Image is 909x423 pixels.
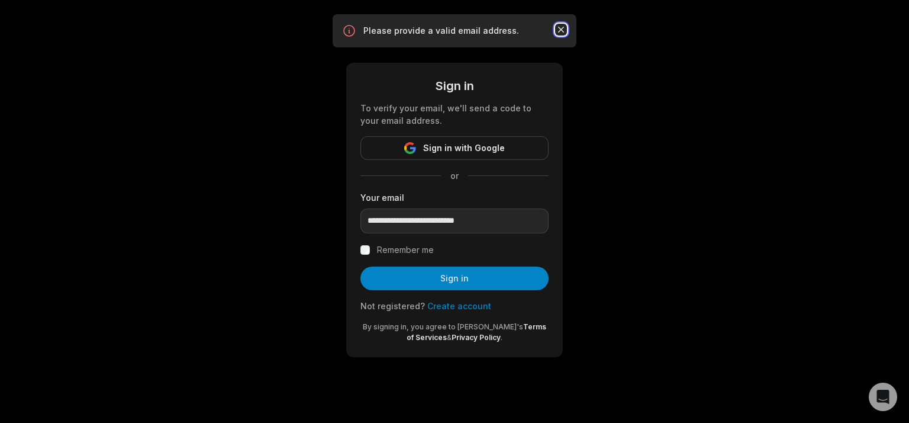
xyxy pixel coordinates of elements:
[360,102,549,127] div: To verify your email, we'll send a code to your email address.
[423,141,505,155] span: Sign in with Google
[452,333,501,342] a: Privacy Policy
[363,25,546,37] p: Please provide a valid email address.
[407,322,546,342] a: Terms of Services
[427,301,491,311] a: Create account
[360,267,549,290] button: Sign in
[360,191,549,204] label: Your email
[360,77,549,95] div: Sign in
[360,301,425,311] span: Not registered?
[447,333,452,342] span: &
[377,243,434,257] label: Remember me
[360,136,549,160] button: Sign in with Google
[869,383,897,411] div: Open Intercom Messenger
[363,322,523,331] span: By signing in, you agree to [PERSON_NAME]'s
[441,169,468,182] span: or
[501,333,502,342] span: .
